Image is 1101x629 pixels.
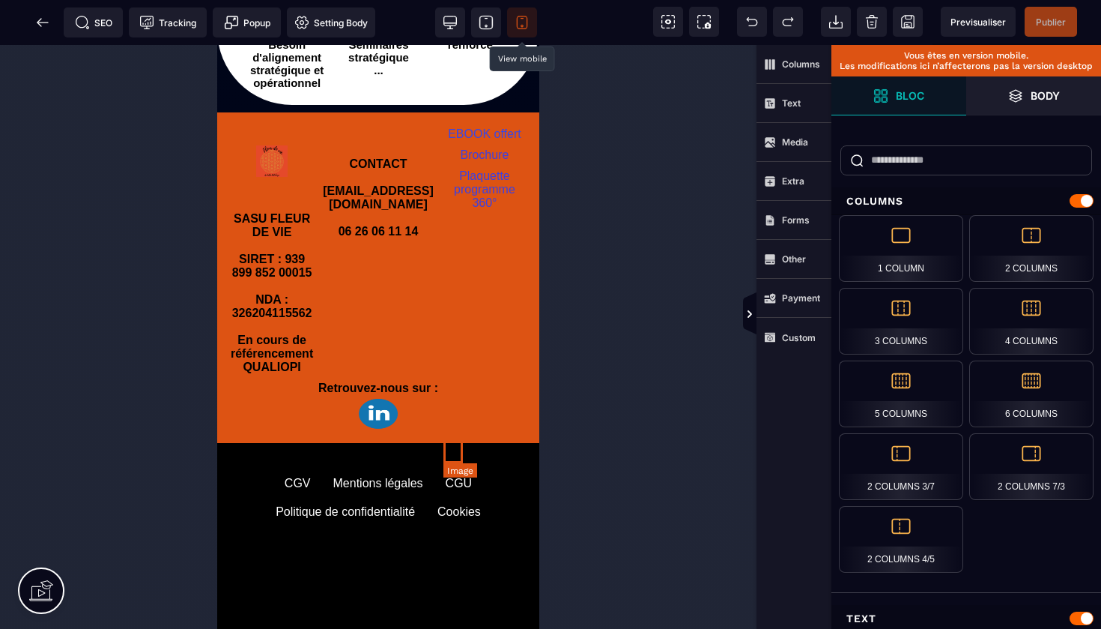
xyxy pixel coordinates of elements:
[142,354,181,384] img: 1a59c7fc07b2df508e9f9470b57f58b2_Design_sans_titre_(2).png
[839,215,963,282] div: 1 Column
[231,82,304,95] a: EBOOK offert
[1031,90,1060,101] strong: Body
[228,432,255,445] div: CGU
[839,433,963,500] div: 2 Columns 3/7
[139,15,196,30] span: Tracking
[782,136,808,148] strong: Media
[839,288,963,355] div: 3 Columns
[224,15,270,30] span: Popup
[969,433,1094,500] div: 2 Columns 7/3
[969,288,1094,355] div: 4 Columns
[839,361,963,427] div: 5 Columns
[782,292,820,304] strong: Payment
[969,215,1094,282] div: 2 Columns
[896,90,924,101] strong: Bloc
[58,460,198,474] div: Politique de confidentialité
[106,112,216,193] b: CONTACT [EMAIL_ADDRESS][DOMAIN_NAME] 06 26 06 11 14
[839,50,1094,61] p: Vous êtes en version mobile.
[101,337,221,349] b: Retrouvez-nous sur :
[1036,16,1066,28] span: Publier
[220,460,264,474] div: Cookies
[13,208,100,328] b: SIRET : 939 899 852 00015 NDA : 326204115562 En cours de référencement QUALIOPI
[116,432,206,445] div: Mentions légales
[941,7,1016,37] span: Preview
[237,124,301,164] a: Plaquette programme 360°
[782,97,801,109] strong: Text
[969,361,1094,427] div: 6 Columns
[75,15,112,30] span: SEO
[782,332,816,343] strong: Custom
[689,7,719,37] span: Screenshot
[782,253,806,265] strong: Other
[831,76,966,115] span: Open Blocks
[782,175,804,187] strong: Extra
[16,167,97,193] b: SASU FLEUR DE VIE
[653,7,683,37] span: View components
[966,76,1101,115] span: Open Layer Manager
[831,187,1101,215] div: Columns
[243,103,291,116] a: Brochure
[839,61,1094,71] p: Les modifications ici n’affecterons pas la version desktop
[839,506,963,573] div: 2 Columns 4/5
[67,432,94,445] div: CGV
[294,15,368,30] span: Setting Body
[950,16,1006,28] span: Previsualiser
[782,58,820,70] strong: Columns
[782,214,810,226] strong: Forms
